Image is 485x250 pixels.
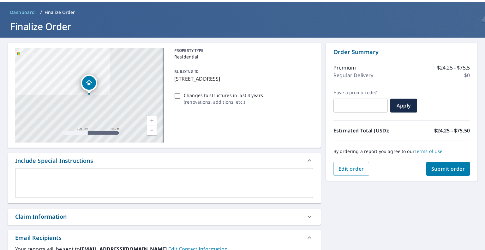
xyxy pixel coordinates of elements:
p: Order Summary [333,48,470,56]
span: Dashboard [10,9,35,15]
a: Current Level 17, Zoom Out [147,125,157,135]
p: Changes to structures in last 4 years [184,92,263,99]
span: Apply [395,102,412,109]
button: Submit order [426,162,470,176]
div: Claim Information [8,209,321,225]
p: BUILDING ID [174,69,199,74]
div: Email Recipients [8,230,321,245]
div: Claim Information [15,212,67,221]
button: Apply [390,99,417,113]
p: $24.25 - $75.5 [437,64,470,71]
p: Finalize Order [45,9,75,15]
span: Submit order [431,165,465,172]
p: $24.25 - $75.50 [434,127,470,134]
p: Residential [174,53,311,60]
nav: breadcrumb [8,7,477,17]
div: Dropped pin, building 1, Residential property, 629 B Ave Coronado, CA 92118 [81,75,97,94]
div: Include Special Instructions [15,156,93,165]
p: Regular Delivery [333,71,373,79]
p: Premium [333,64,356,71]
div: Include Special Instructions [8,153,321,168]
li: / [40,9,42,16]
p: [STREET_ADDRESS] [174,75,311,82]
div: Email Recipients [15,234,62,242]
h1: Finalize Order [8,20,477,33]
p: ( renovations, additions, etc. ) [184,99,263,105]
p: Estimated Total (USD): [333,127,402,134]
span: Edit order [338,165,364,172]
button: Edit order [333,162,369,176]
a: Terms of Use [415,148,443,154]
a: Current Level 17, Zoom In [147,116,157,125]
label: Have a promo code? [333,90,388,95]
p: $0 [464,71,470,79]
p: PROPERTY TYPE [174,48,311,53]
a: Dashboard [8,7,38,17]
p: By ordering a report you agree to our [333,149,470,154]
